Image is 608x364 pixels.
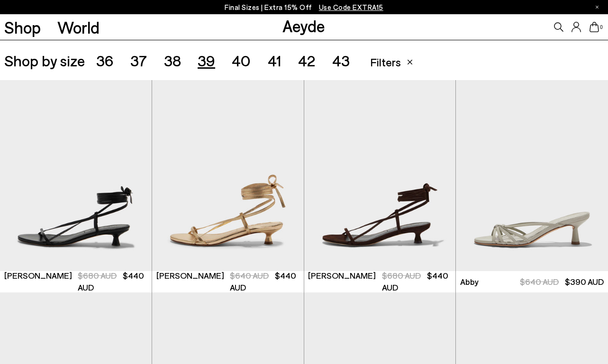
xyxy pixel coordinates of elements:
[156,270,224,282] span: [PERSON_NAME]
[304,80,456,271] img: Paige Suede Kitten-Heel Sandals
[96,51,114,69] span: 36
[225,1,383,13] p: Final Sizes | Extra 15% Off
[78,270,117,281] span: $680 AUD
[130,51,147,69] span: 37
[152,271,304,292] a: [PERSON_NAME] $640 AUD $440 AUD
[230,270,269,281] span: $640 AUD
[298,51,315,69] span: 42
[57,19,100,36] a: World
[520,276,559,287] span: $640 AUD
[456,80,608,271] img: Abby Leather Mules
[152,80,304,271] img: Paige Leather Kitten-Heel Sandals
[4,19,41,36] a: Shop
[304,271,456,292] a: [PERSON_NAME] $680 AUD $440 AUD
[456,271,608,292] a: Abby $640 AUD $390 AUD
[4,270,72,282] span: [PERSON_NAME]
[460,276,479,288] span: Abby
[308,270,376,282] span: [PERSON_NAME]
[232,51,251,69] span: 40
[4,53,85,68] span: Shop by size
[565,276,604,287] span: $390 AUD
[282,16,325,36] a: Aeyde
[370,55,401,69] span: Filters
[198,51,215,69] span: 39
[332,51,350,69] span: 43
[590,22,599,32] a: 0
[599,25,604,30] span: 0
[382,270,421,281] span: $680 AUD
[268,51,281,69] span: 41
[164,51,181,69] span: 38
[319,3,383,11] span: Navigate to /collections/ss25-final-sizes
